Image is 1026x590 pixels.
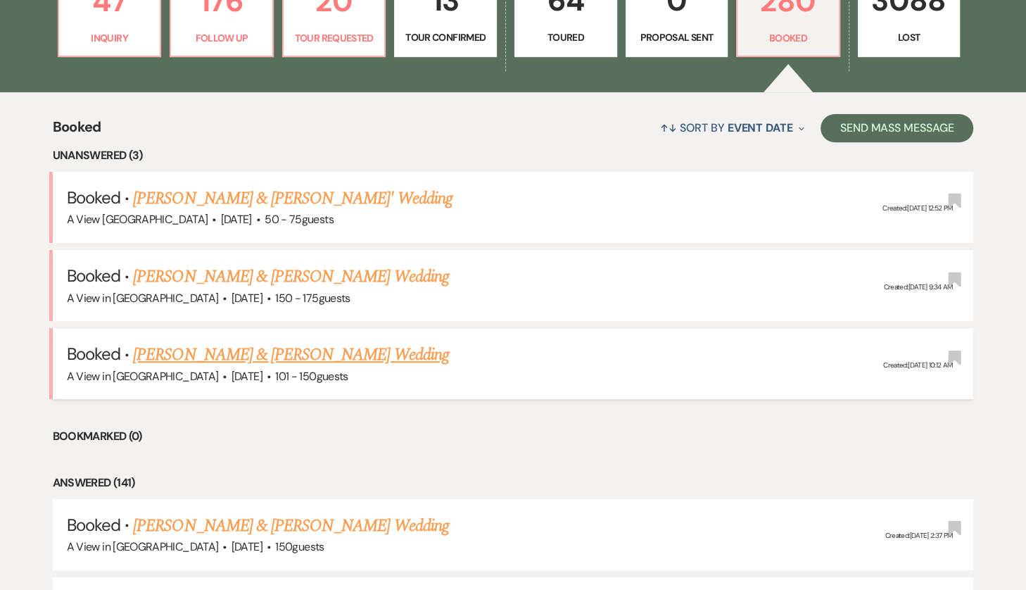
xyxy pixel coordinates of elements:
[275,539,324,554] span: 150 guests
[232,291,262,306] span: [DATE]
[179,30,264,46] p: Follow Up
[67,539,219,554] span: A View in [GEOGRAPHIC_DATA]
[821,114,974,142] button: Send Mass Message
[53,427,974,446] li: Bookmarked (0)
[867,30,951,45] p: Lost
[524,30,608,45] p: Toured
[133,264,448,289] a: [PERSON_NAME] & [PERSON_NAME] Wedding
[53,116,101,146] span: Booked
[232,369,262,384] span: [DATE]
[728,120,793,135] span: Event Date
[275,291,350,306] span: 150 - 175 guests
[67,265,120,287] span: Booked
[53,474,974,492] li: Answered (141)
[133,342,448,368] a: [PERSON_NAME] & [PERSON_NAME] Wedding
[265,212,334,227] span: 50 - 75 guests
[68,30,152,46] p: Inquiry
[221,212,252,227] span: [DATE]
[67,369,219,384] span: A View in [GEOGRAPHIC_DATA]
[67,514,120,536] span: Booked
[403,30,488,45] p: Tour Confirmed
[133,513,448,539] a: [PERSON_NAME] & [PERSON_NAME] Wedding
[53,146,974,165] li: Unanswered (3)
[67,212,208,227] span: A View [GEOGRAPHIC_DATA]
[883,282,952,291] span: Created: [DATE] 9:34 AM
[882,204,952,213] span: Created: [DATE] 12:52 PM
[660,120,677,135] span: ↑↓
[133,186,452,211] a: [PERSON_NAME] & [PERSON_NAME]' Wedding
[67,291,219,306] span: A View in [GEOGRAPHIC_DATA]
[292,30,376,46] p: Tour Requested
[67,343,120,365] span: Booked
[232,539,262,554] span: [DATE]
[883,360,952,370] span: Created: [DATE] 10:12 AM
[654,109,809,146] button: Sort By Event Date
[275,369,348,384] span: 101 - 150 guests
[67,187,120,208] span: Booked
[635,30,719,45] p: Proposal Sent
[746,30,830,46] p: Booked
[885,531,952,540] span: Created: [DATE] 2:37 PM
